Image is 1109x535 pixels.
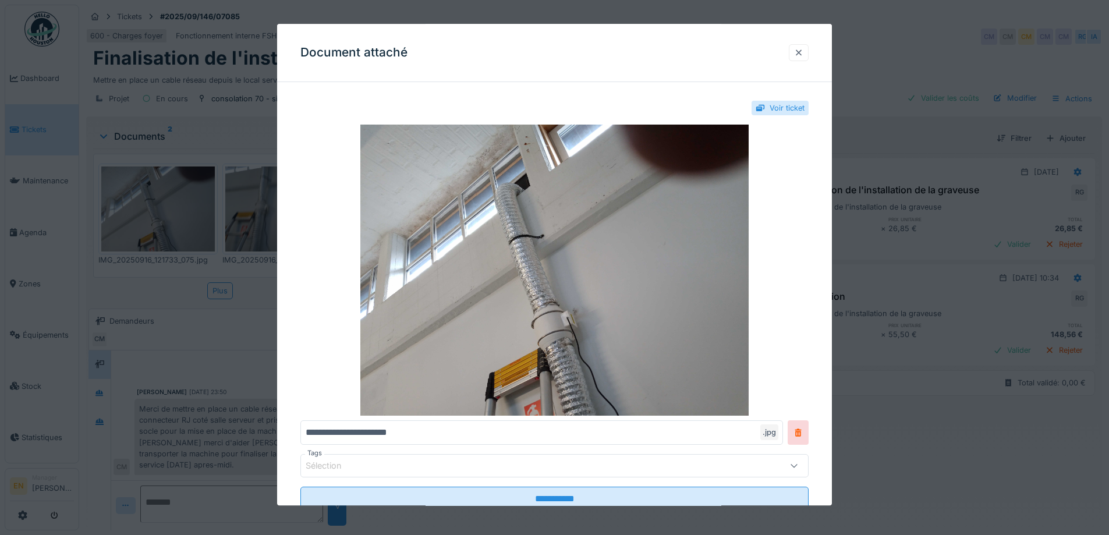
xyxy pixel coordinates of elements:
[300,45,408,60] h3: Document attaché
[306,460,358,473] div: Sélection
[305,449,324,459] label: Tags
[760,425,778,441] div: .jpg
[770,102,805,114] div: Voir ticket
[300,125,809,416] img: 5b9d7102-e0f5-4a4e-954d-f396b0a2ea1b-IMG_20250916_121733_075.jpg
